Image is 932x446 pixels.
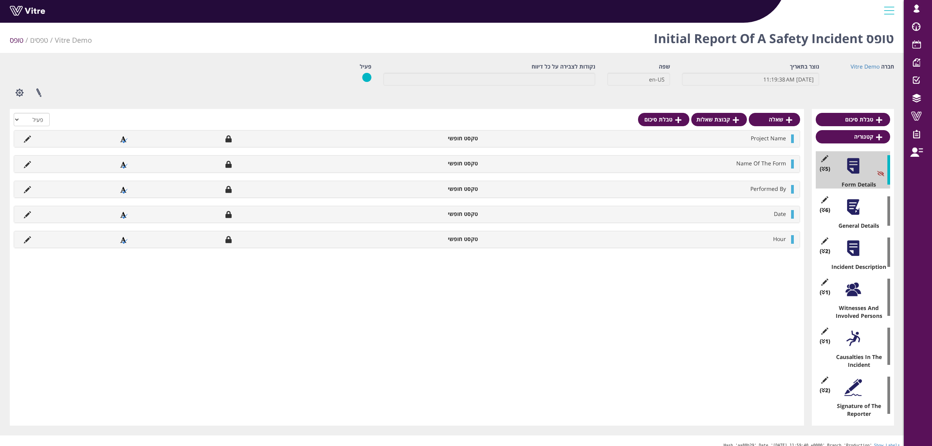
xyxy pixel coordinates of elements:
li: טקסט חופשי [366,185,482,193]
li: טופס [10,35,30,45]
div: Signature of The Reporter [822,402,890,418]
div: Causalties In The Incident [822,353,890,369]
span: (5 ) [820,165,830,173]
span: Performed By [750,185,786,192]
span: Project Name [751,134,786,142]
span: Name Of The Form [736,160,786,167]
label: נוצר בתאריך [790,63,819,71]
label: חברה [881,63,894,71]
a: טבלת סיכום [638,113,689,126]
label: נקודות לצבירה על כל דיווח [532,63,595,71]
img: yes [362,73,371,82]
div: Incident Description [822,263,890,271]
label: שפה [659,63,670,71]
div: General Details [822,222,890,230]
span: (2 ) [820,386,830,394]
li: טקסט חופשי [366,210,482,218]
li: טקסט חופשי [366,134,482,142]
span: (1 ) [820,288,830,296]
span: (6 ) [820,206,830,214]
a: קבוצת שאלות [691,113,747,126]
span: Hour [773,235,786,243]
span: (2 ) [820,247,830,255]
div: Witnesses And Involved Persons [822,304,890,320]
a: קטגוריה [816,130,890,143]
a: טבלת סיכום [816,113,890,126]
li: טקסט חופשי [366,160,482,167]
li: טקסט חופשי [366,235,482,243]
a: Vitre Demo [55,35,92,45]
span: (1 ) [820,337,830,345]
a: Vitre Demo [851,63,880,70]
h1: טופס Initial Report Of A Safety Incident [654,20,894,53]
a: שאלה [749,113,800,126]
div: Form Details [822,181,890,189]
label: פעיל [360,63,371,71]
span: Date [774,210,786,218]
a: טפסים [30,35,48,45]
